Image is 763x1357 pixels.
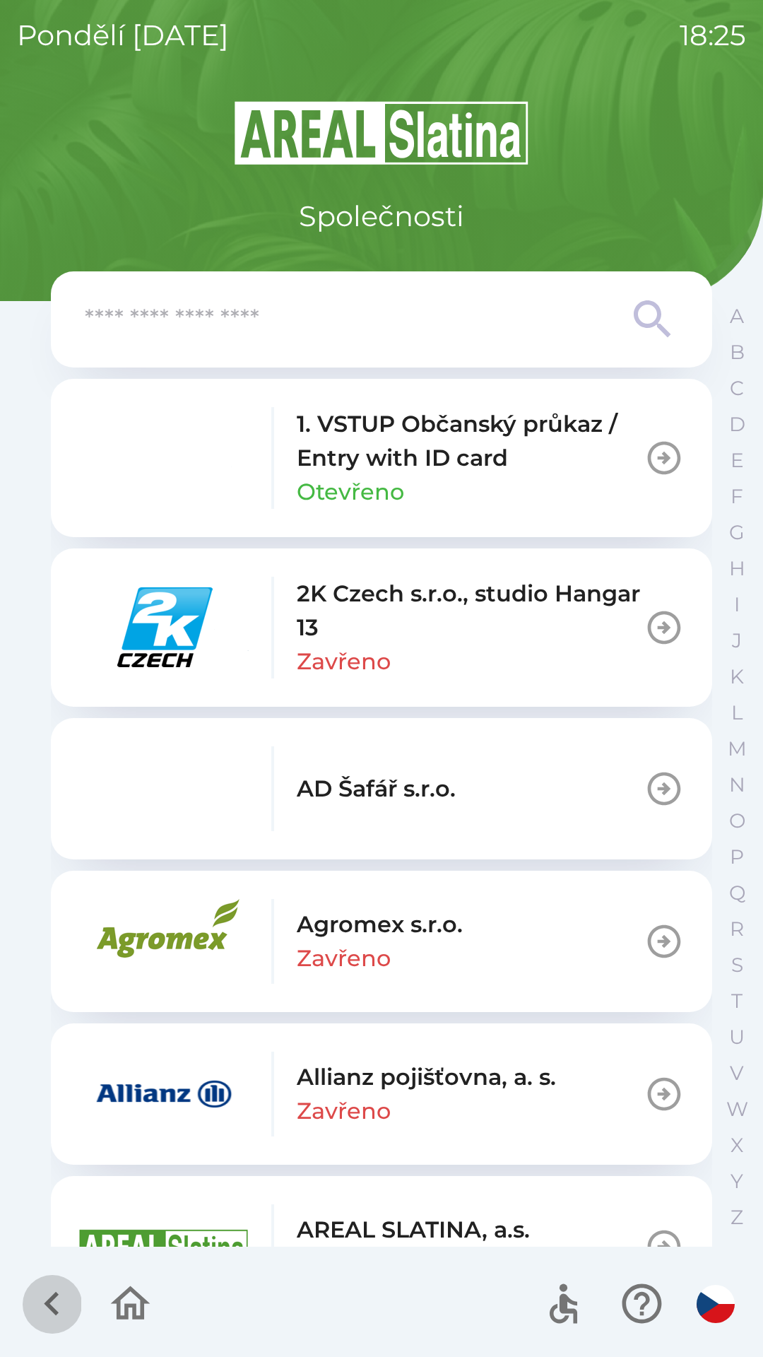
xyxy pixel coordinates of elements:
p: pondělí [DATE] [17,14,229,57]
button: K [719,659,755,695]
button: AD Šafář s.r.o. [51,718,712,859]
p: V [730,1061,744,1086]
button: N [719,767,755,803]
p: C [730,376,744,401]
button: S [719,947,755,983]
p: AD Šafář s.r.o. [297,772,456,806]
p: H [729,556,745,581]
img: Logo [51,99,712,167]
p: T [731,989,743,1014]
p: W [726,1097,748,1122]
button: G [719,515,755,551]
p: R [730,917,744,941]
button: Z [719,1199,755,1235]
p: AREAL SLATINA, a.s. [297,1213,530,1247]
button: R [719,911,755,947]
p: U [729,1025,745,1050]
img: 79c93659-7a2c-460d-85f3-2630f0b529cc.png [79,416,249,500]
p: Y [731,1169,743,1194]
p: P [730,845,744,869]
p: G [729,520,745,545]
p: D [729,412,745,437]
button: B [719,334,755,370]
button: F [719,478,755,515]
button: 2K Czech s.r.o., studio Hangar 13Zavřeno [51,548,712,707]
p: Společnosti [299,195,464,237]
button: Agromex s.r.o.Zavřeno [51,871,712,1012]
button: W [719,1091,755,1127]
p: E [731,448,744,473]
button: I [719,587,755,623]
p: 2K Czech s.r.o., studio Hangar 13 [297,577,644,645]
p: Zavřeno [297,645,391,678]
button: T [719,983,755,1019]
p: Zavřeno [297,941,391,975]
p: N [729,773,745,797]
img: f3415073-8ef0-49a2-9816-fbbc8a42d535.png [79,1052,249,1136]
button: O [719,803,755,839]
img: cs flag [697,1285,735,1323]
button: H [719,551,755,587]
p: B [730,340,745,365]
button: M [719,731,755,767]
button: C [719,370,755,406]
button: Q [719,875,755,911]
p: M [728,736,747,761]
img: aad3f322-fb90-43a2-be23-5ead3ef36ce5.png [79,1204,249,1289]
p: Allianz pojišťovna, a. s. [297,1060,556,1094]
button: 1. VSTUP Občanský průkaz / Entry with ID cardOtevřeno [51,379,712,537]
img: 33c739ec-f83b-42c3-a534-7980a31bd9ae.png [79,899,249,984]
p: Q [729,881,745,905]
p: Otevřeno [297,475,404,509]
p: O [729,809,745,833]
button: AREAL SLATINA, a.s.Zavřeno [51,1176,712,1317]
p: J [732,628,742,653]
button: V [719,1055,755,1091]
button: U [719,1019,755,1055]
button: Allianz pojišťovna, a. s.Zavřeno [51,1023,712,1165]
p: Z [731,1205,743,1230]
p: S [731,953,743,977]
img: 46855577-05aa-44e5-9e88-426d6f140dc0.png [79,585,249,670]
button: L [719,695,755,731]
p: K [730,664,744,689]
p: Agromex s.r.o. [297,907,463,941]
p: F [731,484,743,509]
img: fe4c8044-c89c-4fb5-bacd-c2622eeca7e4.png [79,746,249,831]
button: Y [719,1163,755,1199]
p: Zavřeno [297,1094,391,1128]
button: E [719,442,755,478]
button: X [719,1127,755,1163]
p: 1. VSTUP Občanský průkaz / Entry with ID card [297,407,644,475]
button: J [719,623,755,659]
p: A [730,304,744,329]
button: P [719,839,755,875]
p: X [731,1133,743,1158]
button: D [719,406,755,442]
p: 18:25 [680,14,746,57]
button: A [719,298,755,334]
p: I [734,592,740,617]
p: L [731,700,743,725]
